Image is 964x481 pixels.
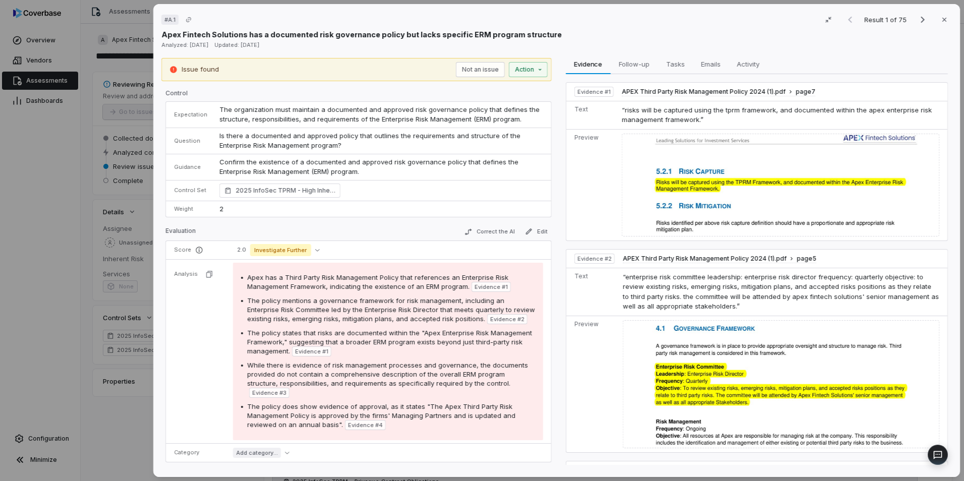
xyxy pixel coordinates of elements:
td: Text [566,268,619,316]
span: Investigate Further [250,244,311,256]
p: Expectation [174,111,207,118]
span: APEX Third Party Risk Management Policy 2024 (1).pdf [622,88,786,96]
button: 2.0Investigate Further [233,244,324,256]
span: The policy does show evidence of approval, as it states "The Apex Third Party Risk Management Pol... [247,402,515,429]
p: Question [174,137,207,145]
p: Weight [174,205,207,213]
span: Updated: [DATE] [214,41,259,48]
span: Emails [697,57,725,71]
span: APEX Third Party Risk Management Policy 2024 (1).pdf [623,255,787,263]
p: Apex Fintech Solutions has a documented risk governance policy but lacks specific ERM program str... [161,29,562,40]
p: Evaluation [165,227,196,239]
td: Preview [566,316,619,452]
button: APEX Third Party Risk Management Policy 2024 (1).pdfpage5 [623,255,816,263]
p: Confirm the existence of a documented and approved risk governance policy that defines the Enterp... [219,157,543,177]
button: Correct the AI [460,226,519,238]
span: While there is evidence of risk management processes and governance, the documents provided do no... [247,361,528,387]
span: Evidence # 3 [252,389,286,397]
span: page 5 [797,255,816,263]
span: Evidence # 1 [474,283,508,291]
button: Next result [913,14,933,26]
span: Tasks [662,57,689,71]
button: Action [509,62,548,77]
span: Evidence # 2 [490,315,524,323]
span: Apex has a Third Party Risk Management Policy that references an Enterprise Risk Management Frame... [247,273,508,290]
span: # A.1 [164,16,175,24]
img: e39d02bd4ae44d31a567e86aa1a19880_original.jpg_w1200.jpg [622,134,939,236]
button: Edit [521,225,552,237]
p: Score [174,246,221,254]
td: Preview [566,129,618,240]
span: Add category... [233,448,281,458]
span: 2 [219,205,223,213]
p: Result 1 of 75 [864,14,909,25]
span: Follow-up [615,57,654,71]
p: Category [174,449,221,456]
span: Evidence [570,57,607,71]
span: Evidence # 1 [295,347,328,355]
span: 2025 InfoSec TPRM - High Inherent Risk (SOC 2 Supported) Enterprise Risk Management [235,186,335,196]
span: Activity [733,57,763,71]
span: Analyzed: [DATE] [161,41,208,48]
button: APEX Third Party Risk Management Policy 2024 (1).pdfpage7 [622,88,815,96]
button: Not an issue [456,62,505,77]
span: Is there a documented and approved policy that outlines the requirements and structure of the Ent... [219,132,522,150]
span: Evidence # 2 [577,255,612,263]
span: Evidence # 4 [348,421,383,429]
span: The policy mentions a governance framework for risk management, including an Enterprise Risk Comm... [247,296,535,323]
span: The organization must maintain a documented and approved risk governance policy that defines the ... [219,105,541,124]
img: 7c7d4bc03ed14c6db07014a9ce7da372_original.jpg_w1200.jpg [623,320,939,448]
span: Evidence # 1 [577,88,611,96]
td: Text [566,101,618,129]
p: Control [165,89,552,101]
span: “risks will be captured using the tprm framework, and documented within the apex enterprise risk ... [622,106,932,124]
p: Analysis [174,270,198,278]
span: The policy states that risks are documented within the "Apex Enterprise Risk Management Framework... [247,329,532,355]
button: Copy link [179,11,198,29]
p: Control Set [174,187,207,194]
p: Issue found [182,65,219,75]
span: “enterprise risk committee leadership: enterprise risk director frequency: quarterly objective: t... [623,273,939,311]
p: Guidance [174,163,207,171]
span: page 7 [796,88,815,96]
